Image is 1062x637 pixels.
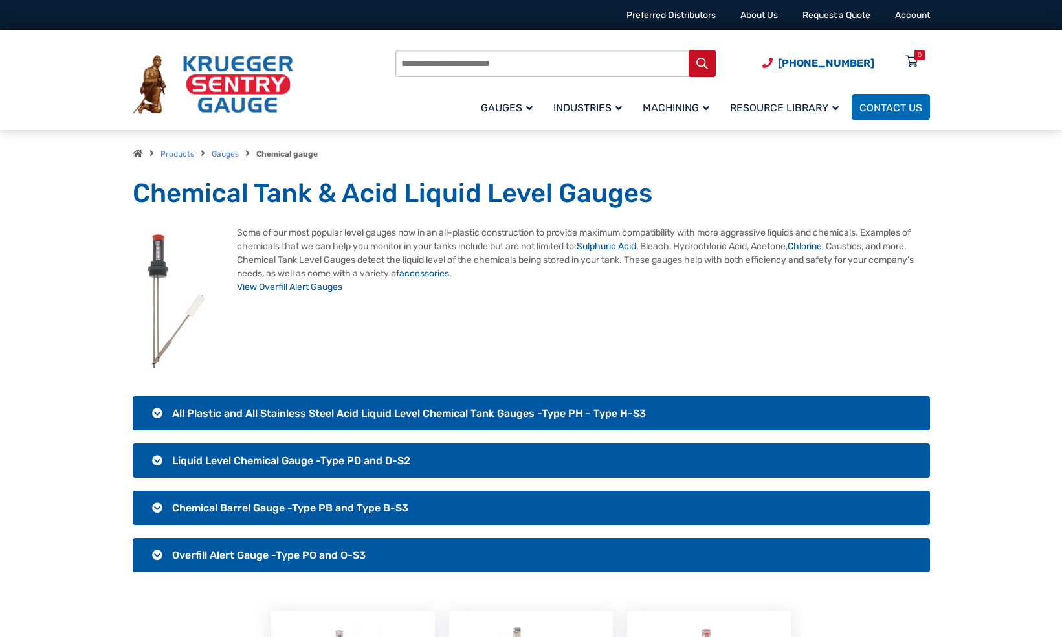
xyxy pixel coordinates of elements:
[802,10,870,21] a: Request a Quote
[788,241,822,252] a: Chlorine
[918,50,922,60] div: 0
[133,177,930,210] h1: Chemical Tank & Acid Liquid Level Gauges
[172,502,408,514] span: Chemical Barrel Gauge -Type PB and Type B-S3
[778,57,874,69] span: [PHONE_NUMBER]
[635,92,722,122] a: Machining
[133,55,293,115] img: Krueger Sentry Gauge
[859,102,922,114] span: Contact Us
[481,102,533,114] span: Gauges
[172,454,410,467] span: Liquid Level Chemical Gauge -Type PD and D-S2
[722,92,852,122] a: Resource Library
[740,10,778,21] a: About Us
[133,226,930,294] p: Some of our most popular level gauges now in an all-plastic construction to provide maximum compa...
[133,226,221,376] img: Hot Rolled Steel Grades
[626,10,716,21] a: Preferred Distributors
[852,94,930,120] a: Contact Us
[643,102,709,114] span: Machining
[172,549,366,561] span: Overfill Alert Gauge -Type PO and O-S3
[237,282,342,293] a: View Overfill Alert Gauges
[730,102,839,114] span: Resource Library
[172,407,646,419] span: All Plastic and All Stainless Steel Acid Liquid Level Chemical Tank Gauges -Type PH - Type H-S3
[546,92,635,122] a: Industries
[399,268,449,279] a: accessories
[212,150,239,159] a: Gauges
[553,102,622,114] span: Industries
[577,241,636,252] a: Sulphuric Acid
[762,55,874,71] a: Phone Number (920) 434-8860
[895,10,930,21] a: Account
[256,150,318,159] strong: Chemical gauge
[160,150,194,159] a: Products
[473,92,546,122] a: Gauges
